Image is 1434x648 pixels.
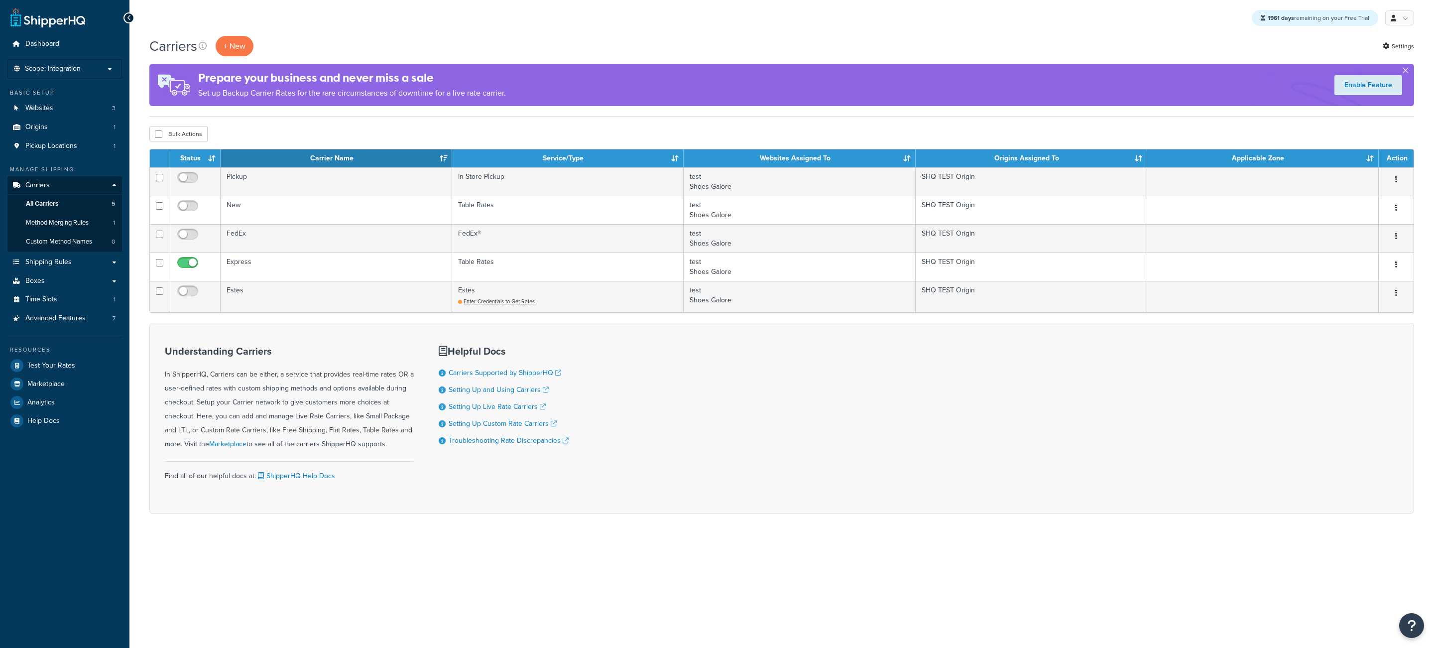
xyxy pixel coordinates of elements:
a: Pickup Locations 1 [7,137,122,155]
a: Carriers Supported by ShipperHQ [449,368,561,378]
span: Enter Credentials to Get Rates [464,297,535,305]
a: All Carriers 5 [7,195,122,213]
td: SHQ TEST Origin [916,196,1147,224]
td: SHQ TEST Origin [916,167,1147,196]
a: Troubleshooting Rate Discrepancies [449,435,569,446]
td: test Shoes Galore [684,253,915,281]
td: Estes [221,281,452,312]
div: Find all of our helpful docs at: [165,461,414,483]
td: SHQ TEST Origin [916,253,1147,281]
li: Method Merging Rules [7,214,122,232]
span: 1 [114,142,116,150]
span: Origins [25,123,48,131]
div: Manage Shipping [7,165,122,174]
a: Advanced Features 7 [7,309,122,328]
li: All Carriers [7,195,122,213]
span: 1 [113,219,115,227]
th: Status: activate to sort column ascending [169,149,221,167]
span: Marketplace [27,380,65,389]
span: Pickup Locations [25,142,77,150]
td: test Shoes Galore [684,167,915,196]
td: New [221,196,452,224]
td: test Shoes Galore [684,281,915,312]
a: Analytics [7,393,122,411]
th: Origins Assigned To: activate to sort column ascending [916,149,1147,167]
a: Origins 1 [7,118,122,136]
div: remaining on your Free Trial [1252,10,1378,26]
p: Set up Backup Carrier Rates for the rare circumstances of downtime for a live rate carrier. [198,86,506,100]
span: All Carriers [26,200,58,208]
span: 1 [114,123,116,131]
span: Advanced Features [25,314,86,323]
span: Custom Method Names [26,238,92,246]
h3: Helpful Docs [439,346,569,357]
a: Enable Feature [1334,75,1402,95]
td: test Shoes Galore [684,196,915,224]
h3: Understanding Carriers [165,346,414,357]
th: Service/Type: activate to sort column ascending [452,149,684,167]
th: Action [1379,149,1414,167]
td: SHQ TEST Origin [916,281,1147,312]
button: Open Resource Center [1399,613,1424,638]
div: Basic Setup [7,89,122,97]
span: Scope: Integration [25,65,81,73]
a: Enter Credentials to Get Rates [458,297,535,305]
li: Carriers [7,176,122,252]
td: Estes [452,281,684,312]
h1: Carriers [149,36,197,56]
span: Method Merging Rules [26,219,89,227]
button: + New [216,36,253,56]
span: Analytics [27,398,55,407]
div: Resources [7,346,122,354]
td: FedEx [221,224,452,253]
li: Websites [7,99,122,118]
th: Carrier Name: activate to sort column ascending [221,149,452,167]
td: SHQ TEST Origin [916,224,1147,253]
td: Table Rates [452,253,684,281]
span: Carriers [25,181,50,190]
span: 7 [113,314,116,323]
a: Custom Method Names 0 [7,233,122,251]
a: Boxes [7,272,122,290]
td: Express [221,253,452,281]
div: In ShipperHQ, Carriers can be either, a service that provides real-time rates OR a user-defined r... [165,346,414,451]
span: Dashboard [25,40,59,48]
a: Dashboard [7,35,122,53]
a: Marketplace [209,439,246,449]
li: Origins [7,118,122,136]
a: Shipping Rules [7,253,122,271]
span: Boxes [25,277,45,285]
a: Help Docs [7,412,122,430]
h4: Prepare your business and never miss a sale [198,70,506,86]
td: Pickup [221,167,452,196]
a: Setting Up Live Rate Carriers [449,401,546,412]
th: Applicable Zone: activate to sort column ascending [1147,149,1379,167]
a: Time Slots 1 [7,290,122,309]
span: 3 [112,104,116,113]
a: Settings [1383,39,1414,53]
td: Table Rates [452,196,684,224]
td: test Shoes Galore [684,224,915,253]
td: FedEx® [452,224,684,253]
img: ad-rules-rateshop-fe6ec290ccb7230408bd80ed9643f0289d75e0ffd9eb532fc0e269fcd187b520.png [149,64,198,106]
th: Websites Assigned To: activate to sort column ascending [684,149,915,167]
li: Pickup Locations [7,137,122,155]
td: In-Store Pickup [452,167,684,196]
a: Method Merging Rules 1 [7,214,122,232]
a: ShipperHQ Home [10,7,85,27]
a: Test Your Rates [7,357,122,375]
span: Test Your Rates [27,362,75,370]
li: Custom Method Names [7,233,122,251]
li: Time Slots [7,290,122,309]
a: Setting Up and Using Carriers [449,385,549,395]
a: Marketplace [7,375,122,393]
a: Setting Up Custom Rate Carriers [449,418,557,429]
span: Help Docs [27,417,60,425]
a: Websites 3 [7,99,122,118]
a: ShipperHQ Help Docs [256,471,335,481]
